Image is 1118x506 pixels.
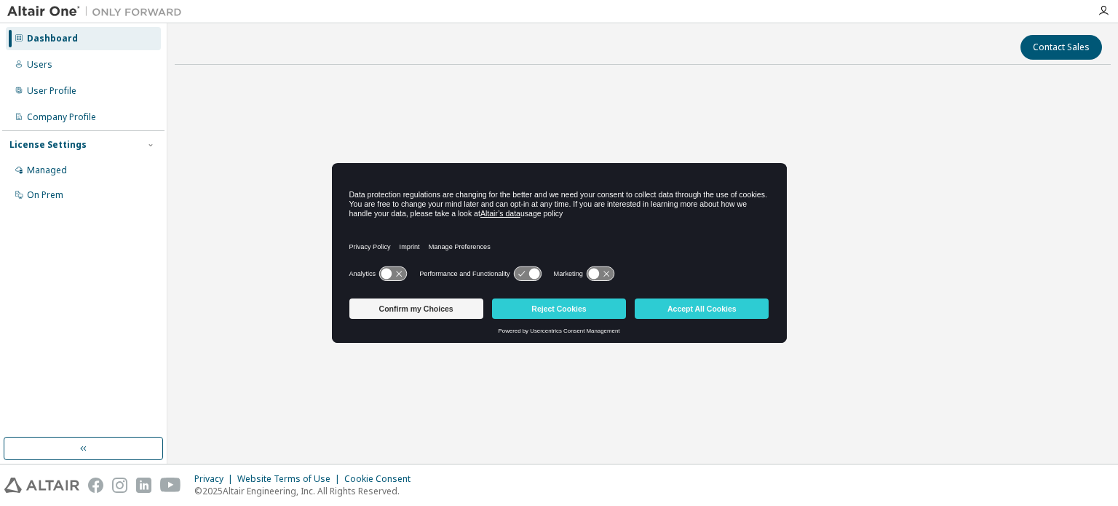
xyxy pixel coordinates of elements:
div: On Prem [27,189,63,201]
button: Contact Sales [1020,35,1102,60]
div: Dashboard [27,33,78,44]
div: Managed [27,165,67,176]
img: facebook.svg [88,478,103,493]
p: © 2025 Altair Engineering, Inc. All Rights Reserved. [194,485,419,497]
div: License Settings [9,139,87,151]
img: altair_logo.svg [4,478,79,493]
img: linkedin.svg [136,478,151,493]
div: User Profile [27,85,76,97]
div: Cookie Consent [344,473,419,485]
div: Users [27,59,52,71]
img: Altair One [7,4,189,19]
div: Company Profile [27,111,96,123]
img: youtube.svg [160,478,181,493]
div: Website Terms of Use [237,473,344,485]
div: Privacy [194,473,237,485]
img: instagram.svg [112,478,127,493]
